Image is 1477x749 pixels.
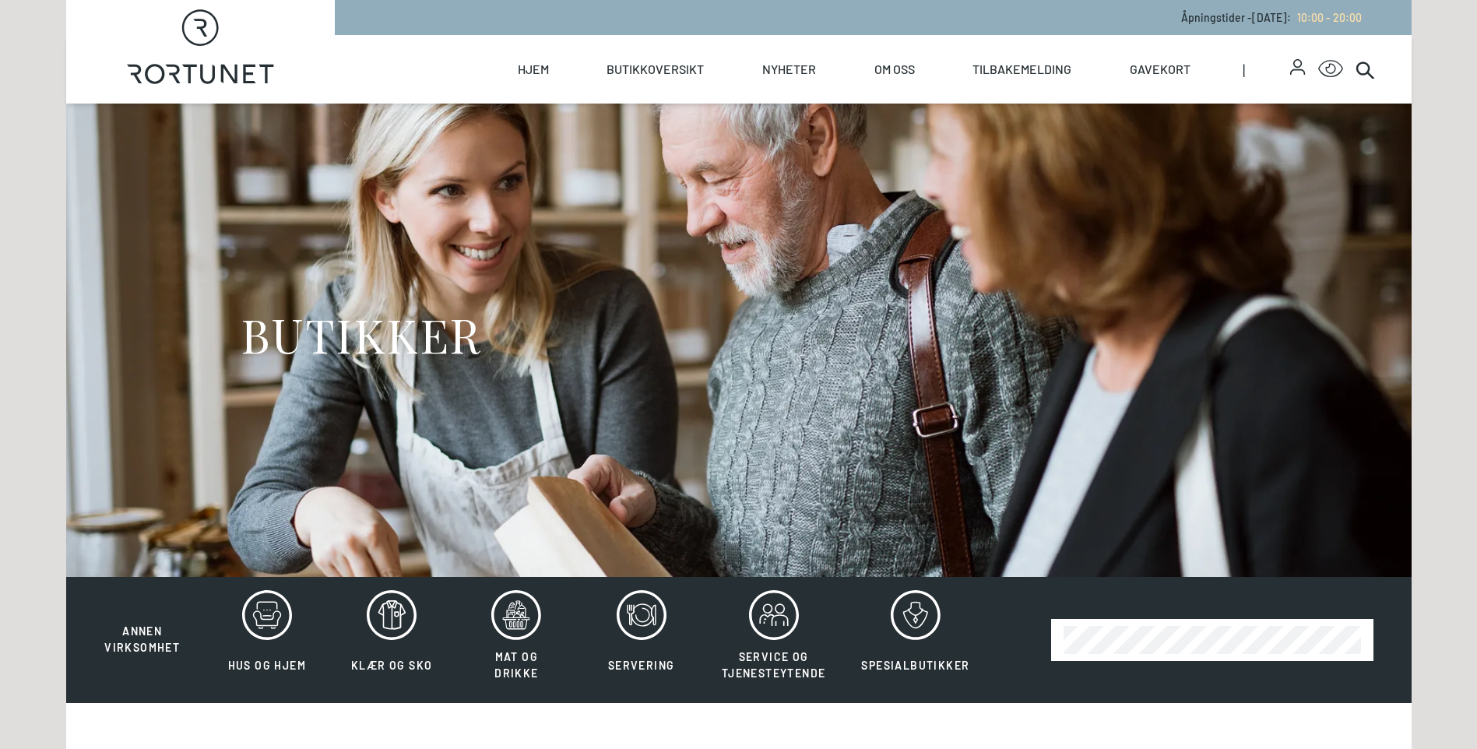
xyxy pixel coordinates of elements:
[861,659,969,672] span: Spesialbutikker
[874,35,915,104] a: Om oss
[705,589,842,691] button: Service og tjenesteytende
[104,624,180,654] span: Annen virksomhet
[206,589,328,691] button: Hus og hjem
[607,35,704,104] a: Butikkoversikt
[608,659,675,672] span: Servering
[722,650,826,680] span: Service og tjenesteytende
[494,650,538,680] span: Mat og drikke
[1297,11,1362,24] span: 10:00 - 20:00
[228,659,306,672] span: Hus og hjem
[1243,35,1291,104] span: |
[972,35,1071,104] a: Tilbakemelding
[351,659,432,672] span: Klær og sko
[581,589,702,691] button: Servering
[1318,57,1343,82] button: Open Accessibility Menu
[82,589,203,656] button: Annen virksomhet
[241,305,481,364] h1: BUTIKKER
[331,589,452,691] button: Klær og sko
[845,589,986,691] button: Spesialbutikker
[1130,35,1190,104] a: Gavekort
[1291,11,1362,24] a: 10:00 - 20:00
[518,35,549,104] a: Hjem
[1181,9,1362,26] p: Åpningstider - [DATE] :
[455,589,577,691] button: Mat og drikke
[762,35,816,104] a: Nyheter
